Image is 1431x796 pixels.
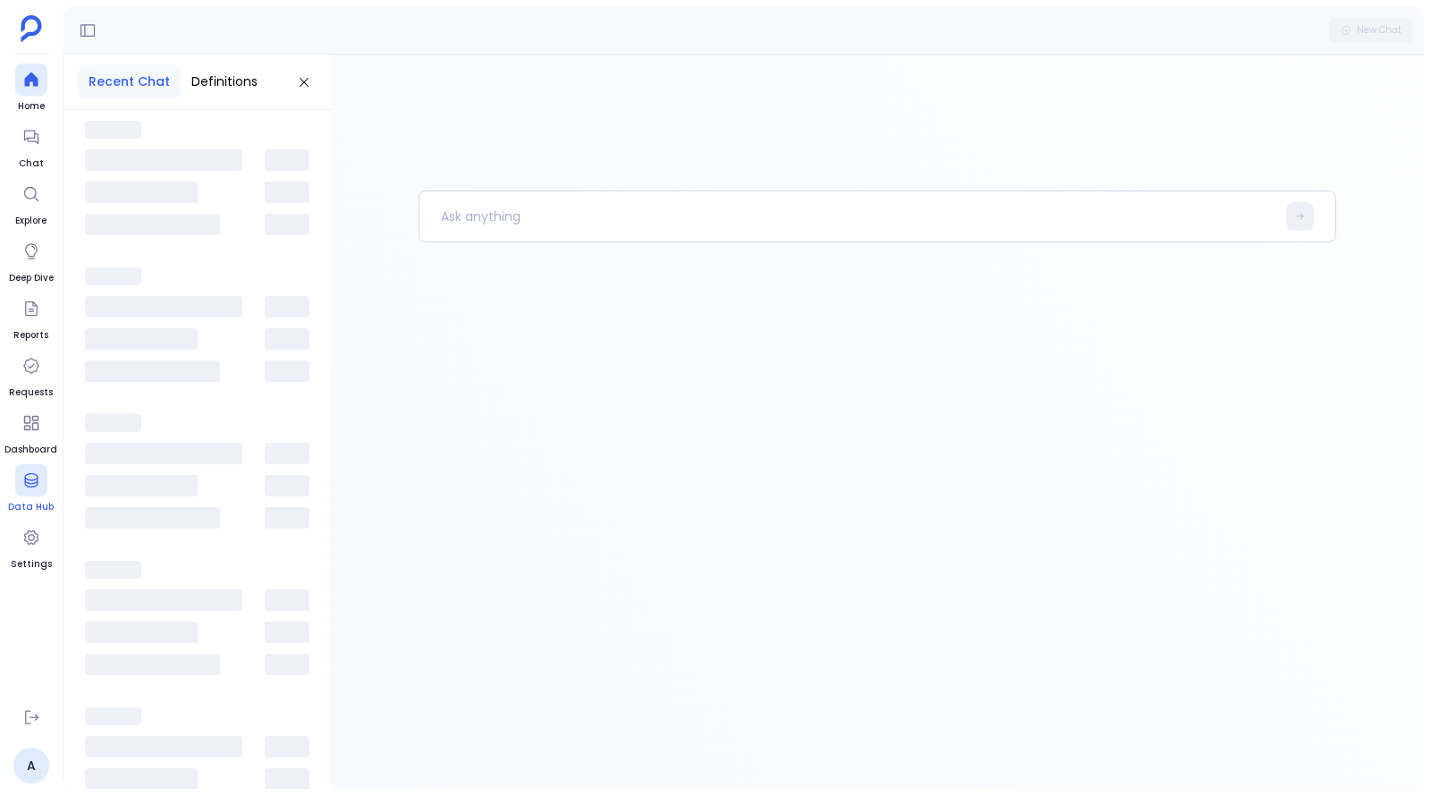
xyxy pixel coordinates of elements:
span: Reports [13,328,48,343]
a: Settings [11,521,52,572]
span: Data Hub [8,500,54,514]
button: Recent Chat [78,65,181,98]
a: Deep Dive [9,235,54,285]
img: petavue logo [21,15,42,42]
a: Explore [15,178,47,228]
span: Deep Dive [9,271,54,285]
button: Definitions [181,65,268,98]
span: Explore [15,214,47,228]
a: Requests [9,350,53,400]
a: Data Hub [8,464,54,514]
span: Chat [15,157,47,171]
span: Requests [9,385,53,400]
span: Settings [11,557,52,572]
a: Reports [13,292,48,343]
a: Chat [15,121,47,171]
span: Dashboard [4,443,57,457]
a: A [13,748,49,783]
a: Dashboard [4,407,57,457]
span: Home [15,99,47,114]
a: Home [15,64,47,114]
